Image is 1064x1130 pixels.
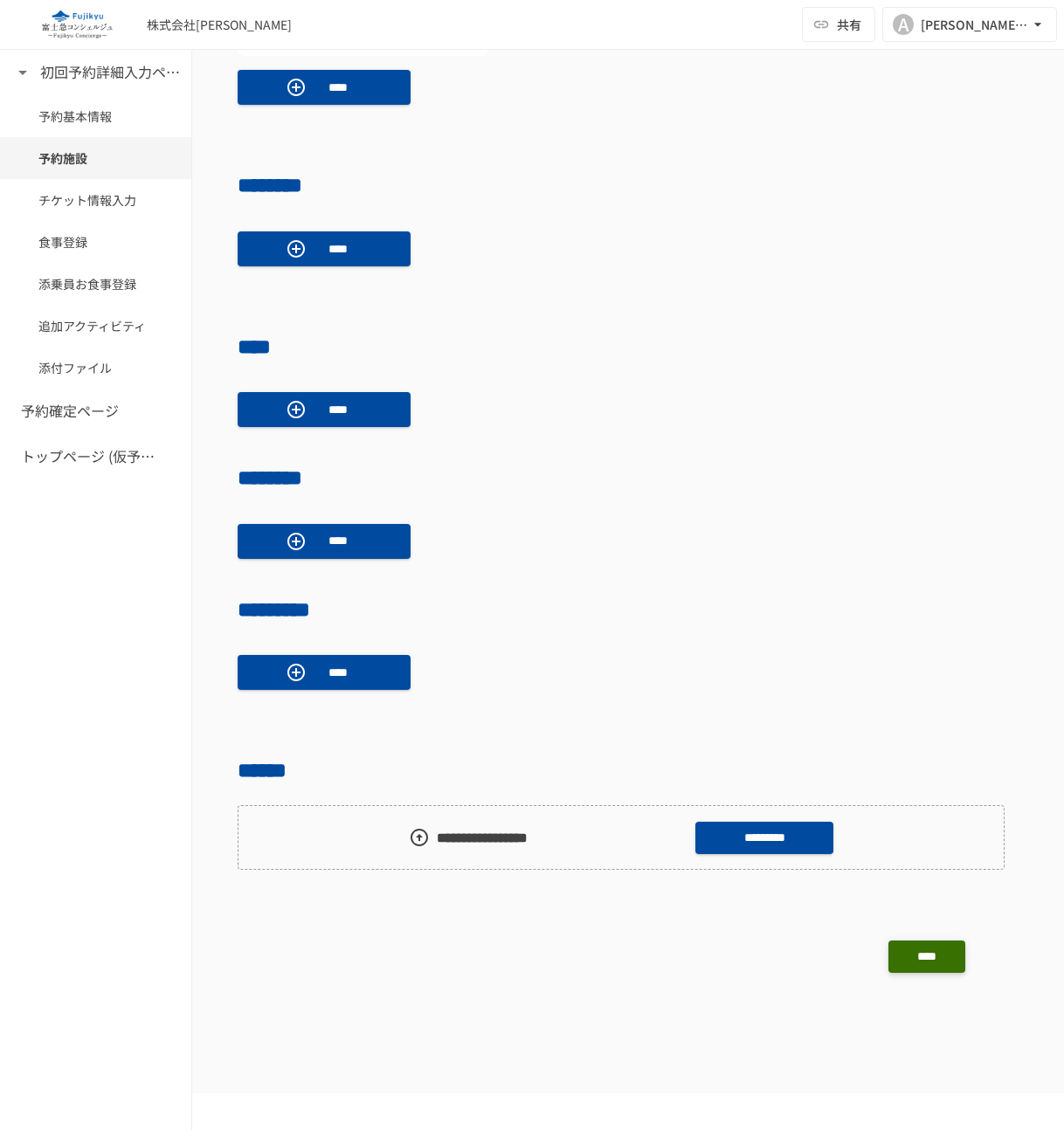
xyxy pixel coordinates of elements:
[38,148,153,168] span: 予約施設
[38,358,153,377] span: 添付ファイル
[147,16,292,34] div: 株式会社[PERSON_NAME]
[21,445,161,468] h6: トップページ (仮予約一覧)
[38,316,153,335] span: 追加アクティビティ
[38,274,153,293] span: 添乗員お食事登録
[921,14,1029,36] div: [PERSON_NAME][EMAIL_ADDRESS][DOMAIN_NAME]
[802,7,875,42] button: 共有
[40,61,180,84] h6: 初回予約詳細入力ページ
[38,107,153,126] span: 予約基本情報
[21,10,133,38] img: eQeGXtYPV2fEKIA3pizDiVdzO5gJTl2ahLbsPaD2E4R
[893,14,914,35] div: A
[882,7,1057,42] button: A[PERSON_NAME][EMAIL_ADDRESS][DOMAIN_NAME]
[38,190,153,210] span: チケット情報入力
[837,15,861,34] span: 共有
[38,232,153,251] span: 食事登録
[21,400,119,423] h6: 予約確定ページ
